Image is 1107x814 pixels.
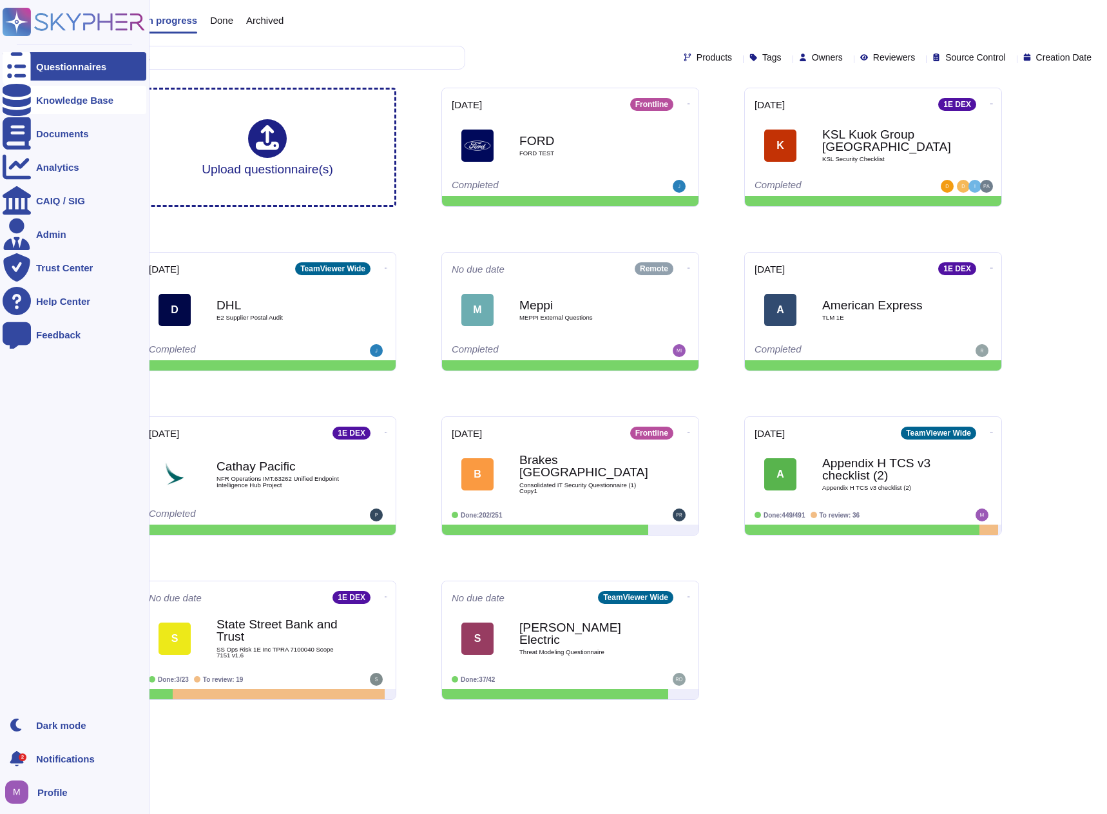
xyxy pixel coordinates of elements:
[36,263,93,273] div: Trust Center
[3,778,37,806] button: user
[822,128,951,153] b: KSL Kuok Group [GEOGRAPHIC_DATA]
[598,591,673,604] div: TeamViewer Wide
[3,119,146,148] a: Documents
[149,509,307,521] div: Completed
[980,180,993,193] img: user
[217,315,345,321] span: E2 Supplier Postal Audit
[873,53,915,62] span: Reviewers
[149,344,307,357] div: Completed
[452,429,482,438] span: [DATE]
[3,86,146,114] a: Knowledge Base
[519,150,648,157] span: FORD TEST
[210,15,233,25] span: Done
[519,454,648,478] b: Brakes [GEOGRAPHIC_DATA]
[461,130,494,162] img: Logo
[217,476,345,488] span: NFR Operations IMT.63262 Unified Endpoint Intelligence Hub Project
[461,623,494,655] div: S
[755,344,912,357] div: Completed
[217,618,345,643] b: State Street Bank and Trust
[673,180,686,193] img: user
[630,427,673,440] div: Frontline
[144,15,197,25] span: In progress
[246,15,284,25] span: Archived
[945,53,1005,62] span: Source Control
[3,52,146,81] a: Questionnaires
[203,676,244,683] span: To review: 19
[764,130,796,162] div: K
[976,344,988,357] img: user
[36,62,106,72] div: Questionnaires
[332,591,371,604] div: 1E DEX
[938,262,976,275] div: 1E DEX
[755,180,912,193] div: Completed
[36,162,79,172] div: Analytics
[36,129,89,139] div: Documents
[461,458,494,490] div: B
[630,98,673,111] div: Frontline
[19,753,26,761] div: 2
[370,673,383,686] img: user
[36,721,86,730] div: Dark mode
[957,180,970,193] img: user
[452,593,505,603] span: No due date
[976,509,988,521] img: user
[452,264,505,274] span: No due date
[673,344,686,357] img: user
[941,180,954,193] img: user
[697,53,732,62] span: Products
[5,780,28,804] img: user
[3,287,146,315] a: Help Center
[461,294,494,326] div: M
[149,593,202,603] span: No due date
[158,676,189,683] span: Done: 3/23
[36,330,81,340] div: Feedback
[938,98,976,111] div: 1E DEX
[673,673,686,686] img: user
[149,429,179,438] span: [DATE]
[1036,53,1092,62] span: Creation Date
[36,229,66,239] div: Admin
[519,299,648,311] b: Meppi
[822,485,951,491] span: Appendix H TCS v3 checklist (2)
[452,344,610,357] div: Completed
[822,457,951,481] b: Appendix H TCS v3 checklist (2)
[332,427,371,440] div: 1E DEX
[461,512,503,519] span: Done: 202/251
[519,621,648,646] b: [PERSON_NAME] Electric
[295,262,371,275] div: TeamViewer Wide
[370,509,383,521] img: user
[764,458,796,490] div: A
[764,512,805,519] span: Done: 449/491
[820,512,860,519] span: To review: 36
[37,788,68,797] span: Profile
[452,100,482,110] span: [DATE]
[968,180,981,193] img: user
[755,264,785,274] span: [DATE]
[370,344,383,357] img: user
[3,253,146,282] a: Trust Center
[755,429,785,438] span: [DATE]
[36,95,113,105] div: Knowledge Base
[519,315,648,321] span: MEPPI External Questions
[822,315,951,321] span: TLM 1E
[635,262,673,275] div: Remote
[51,46,465,69] input: Search by keywords
[461,676,495,683] span: Done: 37/42
[901,427,976,440] div: TeamViewer Wide
[755,100,785,110] span: [DATE]
[519,135,648,147] b: FORD
[159,623,191,655] div: S
[673,509,686,521] img: user
[36,754,95,764] span: Notifications
[159,294,191,326] div: D
[3,186,146,215] a: CAIQ / SIG
[3,153,146,181] a: Analytics
[36,196,85,206] div: CAIQ / SIG
[519,482,648,494] span: Consolidated IT Security Questionnaire (1) Copy1
[217,460,345,472] b: Cathay Pacific
[452,180,610,193] div: Completed
[812,53,843,62] span: Owners
[202,119,333,175] div: Upload questionnaire(s)
[217,299,345,311] b: DHL
[217,646,345,659] span: SS Ops Risk 1E Inc TPRA 7100040 Scope 7151 v1.6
